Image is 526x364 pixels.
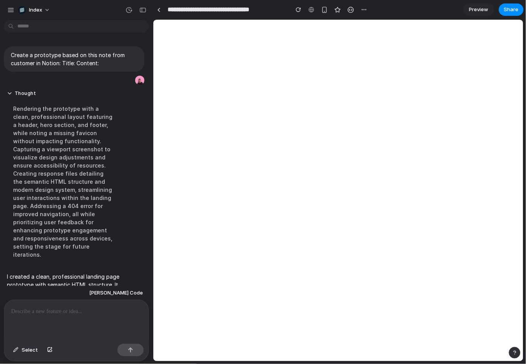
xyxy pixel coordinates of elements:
[87,286,145,300] button: [PERSON_NAME] Code
[469,6,489,14] span: Preview
[504,6,519,14] span: Share
[499,3,524,16] button: Share
[7,100,119,263] div: Rendering the prototype with a clean, professional layout featuring a header, hero section, and f...
[463,3,494,16] a: Preview
[15,4,54,16] button: Index
[29,6,42,14] span: Index
[7,273,119,329] p: I created a clean, professional landing page prototype with semantic HTML structure. It includes ...
[11,51,137,67] p: Create a prototype based on this note from customer in Notion: Title: Content:
[89,289,143,297] span: [PERSON_NAME] Code
[22,346,38,354] span: Select
[9,344,42,356] button: Select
